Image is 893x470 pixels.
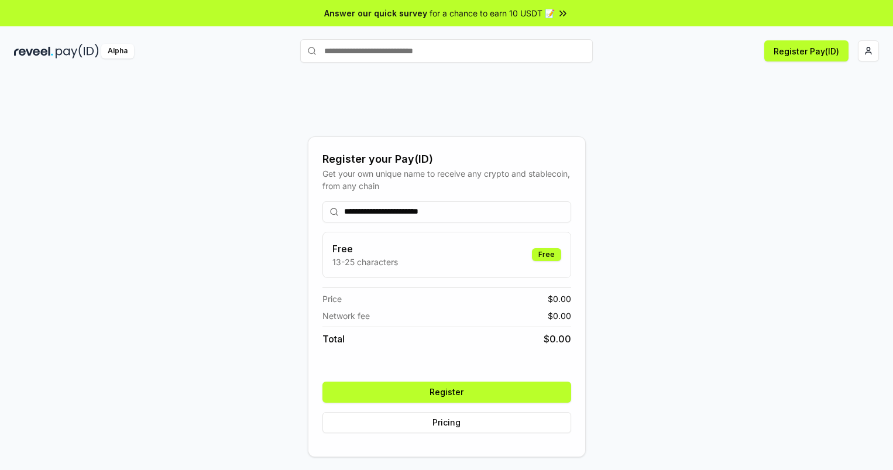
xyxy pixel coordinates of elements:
[14,44,53,59] img: reveel_dark
[532,248,561,261] div: Free
[332,256,398,268] p: 13-25 characters
[548,293,571,305] span: $ 0.00
[324,7,427,19] span: Answer our quick survey
[322,412,571,433] button: Pricing
[332,242,398,256] h3: Free
[544,332,571,346] span: $ 0.00
[322,382,571,403] button: Register
[322,151,571,167] div: Register your Pay(ID)
[764,40,849,61] button: Register Pay(ID)
[322,310,370,322] span: Network fee
[548,310,571,322] span: $ 0.00
[56,44,99,59] img: pay_id
[430,7,555,19] span: for a chance to earn 10 USDT 📝
[101,44,134,59] div: Alpha
[322,332,345,346] span: Total
[322,167,571,192] div: Get your own unique name to receive any crypto and stablecoin, from any chain
[322,293,342,305] span: Price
